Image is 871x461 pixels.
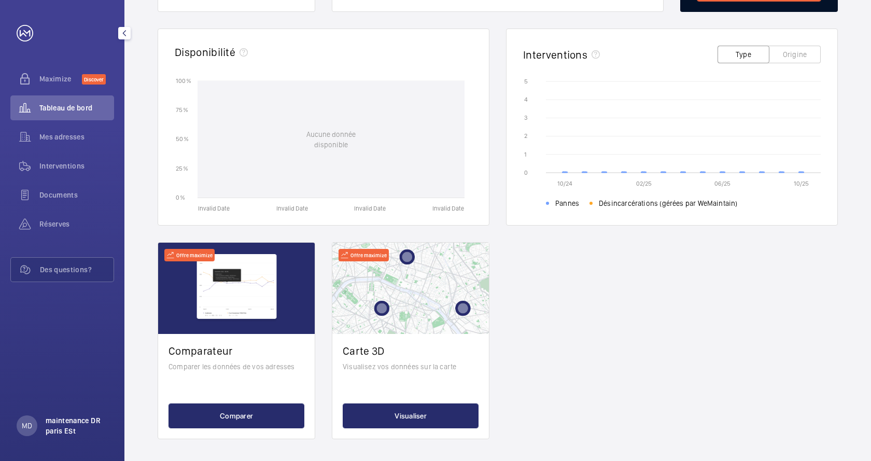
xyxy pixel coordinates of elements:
[524,169,528,176] text: 0
[40,264,114,275] span: Des questions?
[176,193,185,201] text: 0 %
[343,361,479,372] p: Visualisez vos données sur la carte
[343,403,479,428] button: Visualiser
[343,344,479,357] h2: Carte 3D
[168,361,304,372] p: Comparer les données de vos adresses
[523,48,587,61] h2: Interventions
[22,421,32,431] p: MD
[555,198,579,208] span: Pannes
[176,106,188,114] text: 75 %
[524,78,528,85] text: 5
[714,180,730,187] text: 06/25
[39,161,114,171] span: Interventions
[524,132,527,139] text: 2
[557,180,572,187] text: 10/24
[82,74,106,85] span: Discover
[198,205,230,212] text: Invalid Date
[354,205,386,212] text: Invalid Date
[524,114,528,121] text: 3
[176,164,188,172] text: 25 %
[599,198,737,208] span: Désincarcérations (gérées par WeMaintain)
[168,403,304,428] button: Comparer
[175,46,235,59] h2: Disponibilité
[39,190,114,200] span: Documents
[718,46,769,63] button: Type
[524,151,527,158] text: 1
[292,129,370,149] p: Aucune donnée disponible
[176,77,191,84] text: 100 %
[339,249,389,261] div: Offre maximize
[39,132,114,142] span: Mes adresses
[168,344,304,357] h2: Comparateur
[276,205,308,212] text: Invalid Date
[769,46,821,63] button: Origine
[636,180,652,187] text: 02/25
[46,415,108,436] p: maintenance DR paris ESt
[164,249,215,261] div: Offre maximize
[39,103,114,113] span: Tableau de bord
[432,205,464,212] text: Invalid Date
[39,219,114,229] span: Réserves
[524,96,528,103] text: 4
[794,180,809,187] text: 10/25
[39,74,82,84] span: Maximize
[176,135,189,143] text: 50 %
